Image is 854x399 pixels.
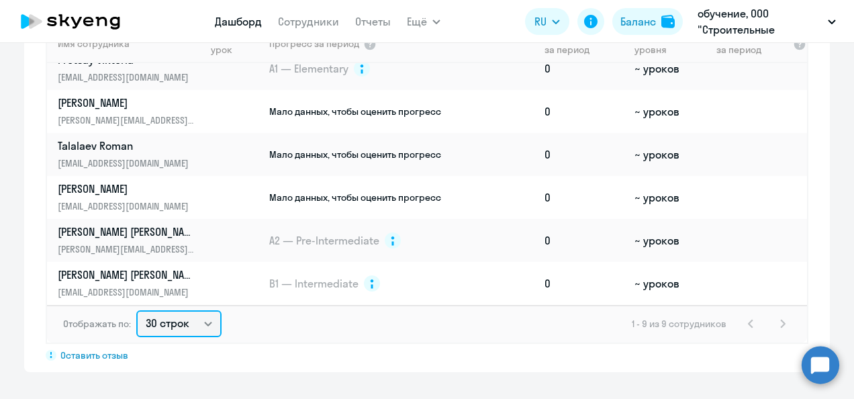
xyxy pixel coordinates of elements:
span: Отображать по: [63,318,131,330]
span: RU [534,13,547,30]
span: Мало данных, чтобы оценить прогресс [269,191,441,204]
span: Оставить отзыв [60,349,128,361]
td: 0 [539,133,629,176]
td: ~ уроков [629,133,710,176]
td: 0 [539,47,629,90]
td: 0 [539,90,629,133]
p: [EMAIL_ADDRESS][DOMAIN_NAME] [58,156,196,171]
p: [PERSON_NAME] [PERSON_NAME] [58,267,196,282]
a: [PERSON_NAME][EMAIL_ADDRESS][DOMAIN_NAME] [58,181,205,214]
p: [EMAIL_ADDRESS][DOMAIN_NAME] [58,285,196,300]
button: Балансbalance [612,8,683,35]
p: [EMAIL_ADDRESS][DOMAIN_NAME] [58,70,196,85]
span: Темп обучения за период [716,32,789,56]
p: [PERSON_NAME][EMAIL_ADDRESS][DOMAIN_NAME] [58,113,196,128]
td: 0 [539,262,629,305]
p: Talalaev Roman [58,138,196,153]
p: [PERSON_NAME] [PERSON_NAME] [58,224,196,239]
span: 1 - 9 из 9 сотрудников [632,318,726,330]
td: 0 [539,219,629,262]
span: Ещё [407,13,427,30]
td: 0 [539,176,629,219]
span: A2 — Pre-Intermediate [269,233,379,248]
span: B1 — Intermediate [269,276,359,291]
span: A1 — Elementary [269,61,348,76]
p: обучение, ООО "Строительные системы" [698,5,822,38]
td: ~ уроков [629,47,710,90]
a: [PERSON_NAME][PERSON_NAME][EMAIL_ADDRESS][DOMAIN_NAME] [58,95,205,128]
a: Отчеты [355,15,391,28]
td: ~ уроков [629,219,710,262]
img: balance [661,15,675,28]
a: [PERSON_NAME] [PERSON_NAME][EMAIL_ADDRESS][DOMAIN_NAME] [58,267,205,300]
p: [PERSON_NAME] [58,95,196,110]
button: Ещё [407,8,440,35]
th: Имя сотрудника [47,24,205,63]
span: Прогресс за период [269,38,359,50]
th: До завершения уровня [629,24,710,63]
a: Protsay Viktoria[EMAIL_ADDRESS][DOMAIN_NAME] [58,52,205,85]
a: [PERSON_NAME] [PERSON_NAME][PERSON_NAME][EMAIL_ADDRESS][PERSON_NAME][DOMAIN_NAME] [58,224,205,257]
a: Дашборд [215,15,262,28]
th: Первый урок [205,24,268,63]
p: [PERSON_NAME][EMAIL_ADDRESS][PERSON_NAME][DOMAIN_NAME] [58,242,196,257]
a: Talalaev Roman[EMAIL_ADDRESS][DOMAIN_NAME] [58,138,205,171]
p: [EMAIL_ADDRESS][DOMAIN_NAME] [58,199,196,214]
th: Пройдено уроков за период [539,24,629,63]
span: Мало данных, чтобы оценить прогресс [269,148,441,161]
button: RU [525,8,569,35]
td: ~ уроков [629,176,710,219]
td: ~ уроков [629,90,710,133]
button: обучение, ООО "Строительные системы" [691,5,843,38]
span: Мало данных, чтобы оценить прогресс [269,105,441,118]
td: ~ уроков [629,262,710,305]
div: Баланс [620,13,656,30]
p: [PERSON_NAME] [58,181,196,196]
a: Сотрудники [278,15,339,28]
